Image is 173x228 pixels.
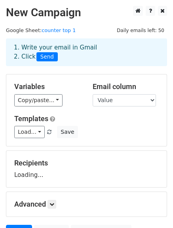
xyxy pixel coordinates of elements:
h2: New Campaign [6,6,167,19]
div: 1. Write your email in Gmail 2. Click [8,43,165,61]
h5: Advanced [14,200,159,209]
div: Loading... [14,159,159,179]
a: Copy/paste... [14,94,63,106]
button: Save [57,126,78,138]
small: Google Sheet: [6,27,76,33]
a: Load... [14,126,45,138]
h5: Variables [14,82,81,91]
span: Daily emails left: 50 [114,26,167,35]
h5: Recipients [14,159,159,167]
a: Templates [14,114,48,123]
h5: Email column [93,82,159,91]
span: Send [36,52,58,62]
a: Daily emails left: 50 [114,27,167,33]
a: counter top 1 [42,27,76,33]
